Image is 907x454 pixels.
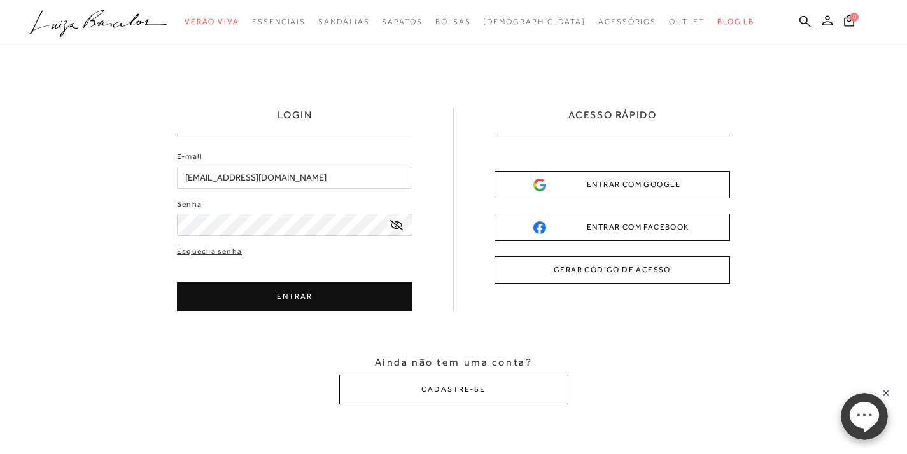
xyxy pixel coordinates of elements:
[495,171,730,198] button: ENTRAR COM GOOGLE
[435,17,471,26] span: Bolsas
[598,10,656,34] a: categoryNavScreenReaderText
[318,17,369,26] span: Sandálias
[177,245,242,258] a: Esqueci a senha
[495,214,730,241] button: ENTRAR COM FACEBOOK
[375,355,532,369] span: Ainda não tem uma conta?
[483,10,586,34] a: noSubCategoriesText
[318,10,369,34] a: categoryNavScreenReaderText
[669,17,705,26] span: Outlet
[533,221,691,234] div: ENTRAR COM FACEBOOK
[177,198,202,210] label: Senha
[598,17,656,26] span: Acessórios
[717,17,754,26] span: BLOG LB
[382,10,422,34] a: categoryNavScreenReaderText
[185,17,239,26] span: Verão Viva
[278,108,313,135] h1: LOGIN
[185,10,239,34] a: categoryNavScreenReaderText
[177,151,202,163] label: E-mail
[495,256,730,284] button: GERAR CÓDIGO DE ACESSO
[252,17,306,26] span: Essenciais
[435,10,471,34] a: categoryNavScreenReaderText
[568,108,657,135] h2: ACESSO RÁPIDO
[382,17,422,26] span: Sapatos
[252,10,306,34] a: categoryNavScreenReaderText
[177,167,412,189] input: E-mail
[669,10,705,34] a: categoryNavScreenReaderText
[717,10,754,34] a: BLOG LB
[840,14,858,31] button: 0
[339,375,568,404] button: CADASTRE-SE
[483,17,586,26] span: [DEMOGRAPHIC_DATA]
[533,178,691,191] div: ENTRAR COM GOOGLE
[850,13,859,22] span: 0
[390,220,403,230] a: exibir senha
[177,282,412,311] button: ENTRAR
